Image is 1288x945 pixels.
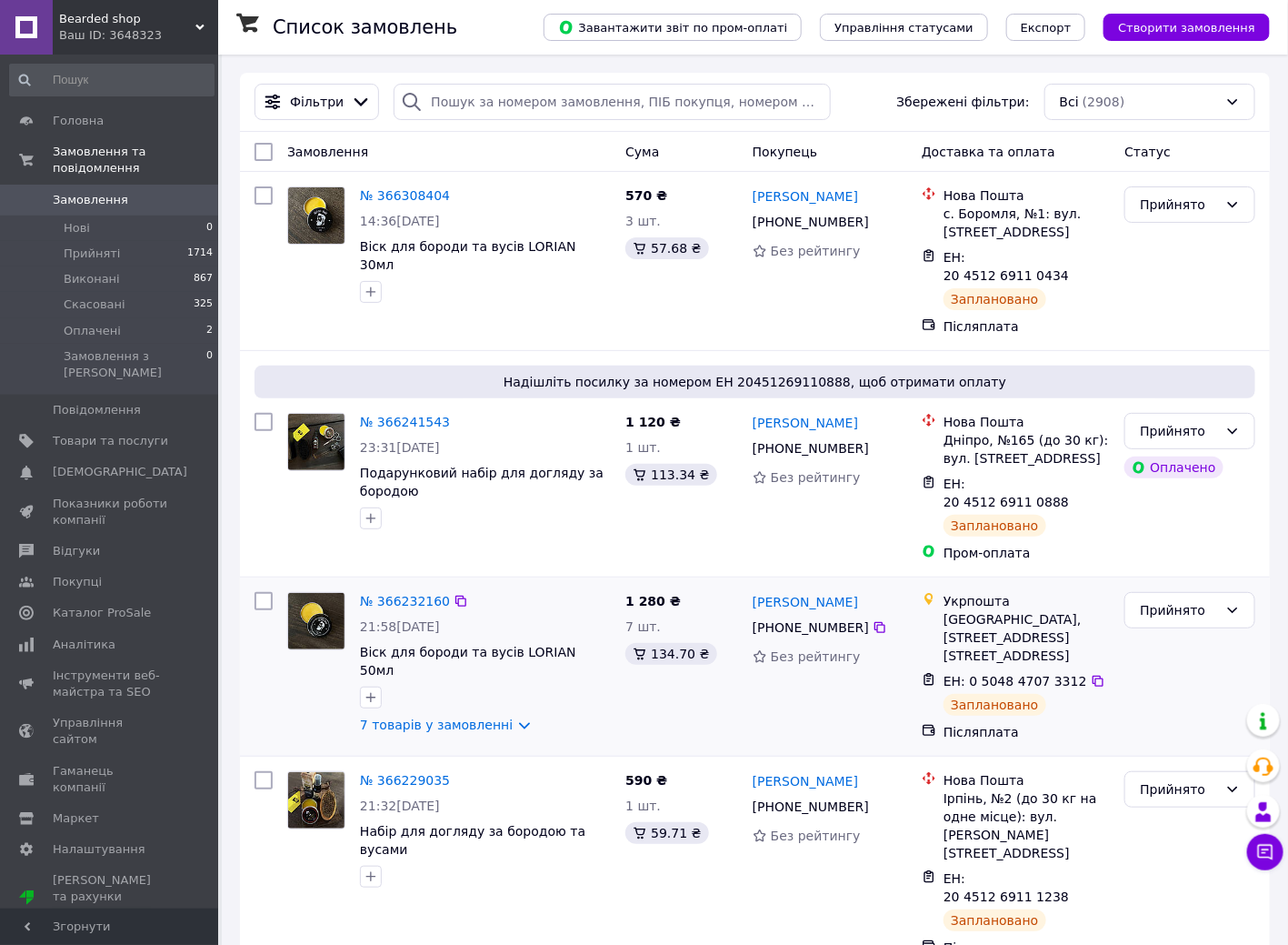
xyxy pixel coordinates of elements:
img: Фото товару [288,772,344,829]
div: Оплачено [1124,457,1223,478]
span: Замовлення з [PERSON_NAME] [64,348,206,381]
img: Фото товару [288,414,344,470]
span: Фільтри [290,93,344,111]
span: 1 280 ₴ [625,594,681,608]
div: Заплановано [944,910,1046,931]
div: 113.34 ₴ [625,464,716,486]
div: [PHONE_NUMBER] [749,436,873,461]
span: 3 шт. [625,214,661,228]
img: Фото товару [288,593,344,649]
div: Заплановано [944,694,1046,716]
span: Замовлення [53,192,128,208]
button: Експорт [1006,14,1086,41]
a: [PERSON_NAME] [753,593,858,611]
span: Доставка та оплата [922,145,1055,159]
span: 1 120 ₴ [625,415,681,429]
span: Прийняті [64,246,120,262]
div: [PHONE_NUMBER] [749,794,873,819]
a: Створити замовлення [1085,19,1270,34]
div: Prom мікс 1 000 [53,906,168,922]
a: № 366232160 [360,594,450,608]
div: Нова Пошта [944,413,1110,431]
a: № 366229035 [360,773,450,788]
span: 1714 [187,246,213,262]
span: Гаманець компанії [53,763,168,796]
span: ЕН: 20 4512 6911 0434 [944,250,1069,283]
span: 0 [206,220,213,236]
span: Показники роботи компанії [53,496,168,528]
span: Bearded shop [59,11,195,27]
span: Каталог ProSale [53,605,151,621]
span: Всі [1060,93,1079,111]
span: Експорт [1021,21,1072,35]
span: Без рейтингу [771,649,861,664]
span: ЕН: 20 4512 6911 0888 [944,477,1069,509]
span: Створити замовлення [1118,21,1255,35]
span: Завантажити звіт по пром-оплаті [558,19,787,35]
button: Створити замовлення [1103,14,1270,41]
div: 134.70 ₴ [625,643,716,665]
a: № 366241543 [360,415,450,429]
span: 23:31[DATE] [360,440,440,455]
span: (2908) [1083,95,1125,109]
span: Аналітика [53,637,115,653]
div: Нова Пошта [944,771,1110,789]
span: 0 [206,348,213,381]
span: Cума [625,145,659,159]
span: [PERSON_NAME] та рахунки [53,872,168,922]
div: Прийнято [1140,421,1218,441]
span: Виконані [64,271,120,287]
button: Управління статусами [820,14,988,41]
span: 570 ₴ [625,188,667,203]
div: Прийнято [1140,779,1218,799]
span: Замовлення та повідомлення [53,144,218,176]
div: Заплановано [944,515,1046,537]
a: Фото товару [287,771,345,829]
span: Товари та послуги [53,433,168,449]
div: Ваш ID: 3648323 [59,27,218,44]
span: Збережені фільтри: [896,93,1029,111]
span: 1 шт. [625,799,661,813]
a: [PERSON_NAME] [753,414,858,432]
span: Інструменти веб-майстра та SEO [53,668,168,700]
span: Головна [53,113,104,129]
span: Відгуки [53,543,100,559]
div: Укрпошта [944,592,1110,610]
span: 1 шт. [625,440,661,455]
span: [DEMOGRAPHIC_DATA] [53,464,187,480]
img: Фото товару [288,187,344,244]
a: Віск для бороди та вусів LORIAN 30мл [360,239,576,272]
span: Оплачені [64,323,121,339]
a: 7 товарів у замовленні [360,718,513,732]
div: Пром-оплата [944,544,1110,562]
div: Нова Пошта [944,186,1110,205]
span: Без рейтингу [771,244,861,258]
a: Фото товару [287,592,345,650]
button: Завантажити звіт по пром-оплаті [544,14,802,41]
a: Фото товару [287,186,345,245]
span: Статус [1124,145,1171,159]
span: Налаштування [53,841,145,858]
button: Чат з покупцем [1247,834,1283,870]
span: Набір для догляду за бородою та вусами [360,824,585,857]
span: 590 ₴ [625,773,667,788]
div: 57.68 ₴ [625,237,708,259]
a: Подарунковий набір для догляду за бородою [360,466,604,498]
span: Без рейтингу [771,829,861,843]
div: Прийнято [1140,600,1218,620]
a: № 366308404 [360,188,450,203]
div: 59.71 ₴ [625,822,708,844]
div: [PHONE_NUMBER] [749,615,873,640]
div: Прийнято [1140,195,1218,215]
h1: Список замовлень [273,16,457,38]
span: ЕН: 0 5048 4707 3312 [944,674,1087,689]
span: Повідомлення [53,402,141,418]
a: [PERSON_NAME] [753,187,858,206]
div: Дніпро, №165 (до 30 кг): вул. [STREET_ADDRESS] [944,431,1110,467]
span: Надішліть посилку за номером ЕН 20451269110888, щоб отримати оплату [262,373,1248,391]
span: 14:36[DATE] [360,214,440,228]
input: Пошук [9,64,215,96]
a: Віск для бороди та вусів LORIAN 50мл [360,645,576,678]
input: Пошук за номером замовлення, ПІБ покупця, номером телефону, Email, номером накладної [394,84,830,120]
